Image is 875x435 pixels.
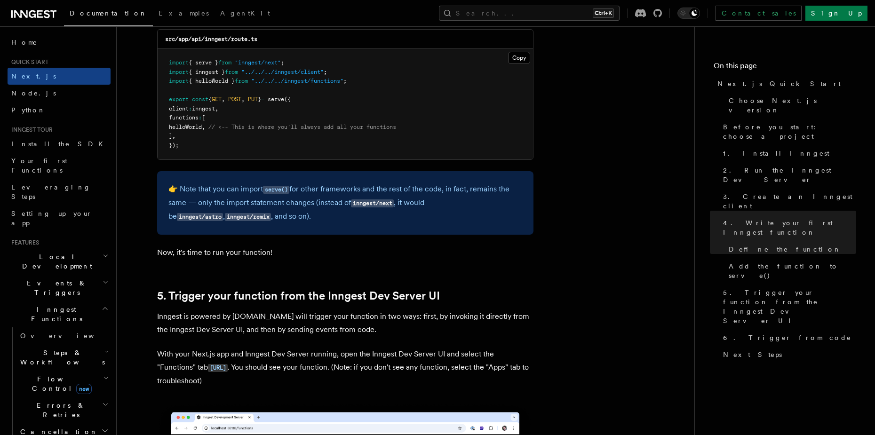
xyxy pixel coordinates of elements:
[723,166,856,184] span: 2. Run the Inngest Dev Server
[719,284,856,329] a: 5. Trigger your function from the Inngest Dev Server UI
[16,371,111,397] button: Flow Controlnew
[235,59,281,66] span: "inngest/next"
[169,133,172,139] span: ]
[723,333,851,342] span: 6. Trigger from code
[241,96,245,103] span: ,
[251,78,343,84] span: "../../../inngest/functions"
[11,183,91,200] span: Leveraging Steps
[508,52,530,64] button: Copy
[16,344,111,371] button: Steps & Workflows
[593,8,614,18] kbd: Ctrl+K
[169,142,179,149] span: });
[8,126,53,134] span: Inngest tour
[725,241,856,258] a: Define the function
[169,114,199,121] span: functions
[11,72,56,80] span: Next.js
[169,59,189,66] span: import
[157,246,533,259] p: Now, it's time to run your function!
[64,3,153,26] a: Documentation
[70,9,147,17] span: Documentation
[192,105,215,112] span: inngest
[8,58,48,66] span: Quick start
[248,96,258,103] span: PUT
[281,59,284,66] span: ;
[723,149,829,158] span: 1. Install Inngest
[8,278,103,297] span: Events & Triggers
[189,105,192,112] span: :
[16,374,103,393] span: Flow Control
[8,305,102,324] span: Inngest Functions
[324,69,327,75] span: ;
[719,329,856,346] a: 6. Trigger from code
[719,119,856,145] a: Before you start: choose a project
[263,184,289,193] a: serve()
[8,239,39,246] span: Features
[165,36,257,42] code: src/app/api/inngest/route.ts
[76,384,92,394] span: new
[8,34,111,51] a: Home
[218,59,231,66] span: from
[20,332,117,340] span: Overview
[202,114,205,121] span: [
[723,122,856,141] span: Before you start: choose a project
[157,289,440,302] a: 5. Trigger your function from the Inngest Dev Server UI
[723,350,782,359] span: Next Steps
[202,124,205,130] span: ,
[343,78,347,84] span: ;
[11,89,56,97] span: Node.js
[8,135,111,152] a: Install the SDK
[8,252,103,271] span: Local Development
[719,188,856,214] a: 3. Create an Inngest client
[235,78,248,84] span: from
[719,145,856,162] a: 1. Install Inngest
[225,69,238,75] span: from
[805,6,867,21] a: Sign Up
[8,205,111,231] a: Setting up your app
[208,364,228,372] code: [URL]
[729,245,841,254] span: Define the function
[8,102,111,119] a: Python
[199,114,202,121] span: :
[719,162,856,188] a: 2. Run the Inngest Dev Server
[169,105,189,112] span: client
[222,96,225,103] span: ,
[284,96,291,103] span: ({
[220,9,270,17] span: AgentKit
[177,213,223,221] code: inngest/astro
[351,199,394,207] code: inngest/next
[11,38,38,47] span: Home
[717,79,841,88] span: Next.js Quick Start
[169,69,189,75] span: import
[169,124,202,130] span: helloWorld
[215,105,218,112] span: ,
[8,85,111,102] a: Node.js
[169,78,189,84] span: import
[189,69,225,75] span: { inngest }
[225,213,271,221] code: inngest/remix
[16,401,102,419] span: Errors & Retries
[719,214,856,241] a: 4. Write your first Inngest function
[16,397,111,423] button: Errors & Retries
[8,179,111,205] a: Leveraging Steps
[8,68,111,85] a: Next.js
[725,92,856,119] a: Choose Next.js version
[8,152,111,179] a: Your first Functions
[168,182,522,223] p: 👉 Note that you can import for other frameworks and the rest of the code, in fact, remains the sa...
[157,310,533,336] p: Inngest is powered by [DOMAIN_NAME] will trigger your function in two ways: first, by invoking it...
[172,133,175,139] span: ,
[258,96,261,103] span: }
[716,6,802,21] a: Contact sales
[261,96,264,103] span: =
[439,6,620,21] button: Search...Ctrl+K
[11,157,67,174] span: Your first Functions
[268,96,284,103] span: serve
[16,327,111,344] a: Overview
[723,288,856,325] span: 5. Trigger your function from the Inngest Dev Server UI
[263,186,289,194] code: serve()
[189,78,235,84] span: { helloWorld }
[723,192,856,211] span: 3. Create an Inngest client
[189,59,218,66] span: { serve }
[11,210,92,227] span: Setting up your app
[169,96,189,103] span: export
[157,348,533,388] p: With your Next.js app and Inngest Dev Server running, open the Inngest Dev Server UI and select t...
